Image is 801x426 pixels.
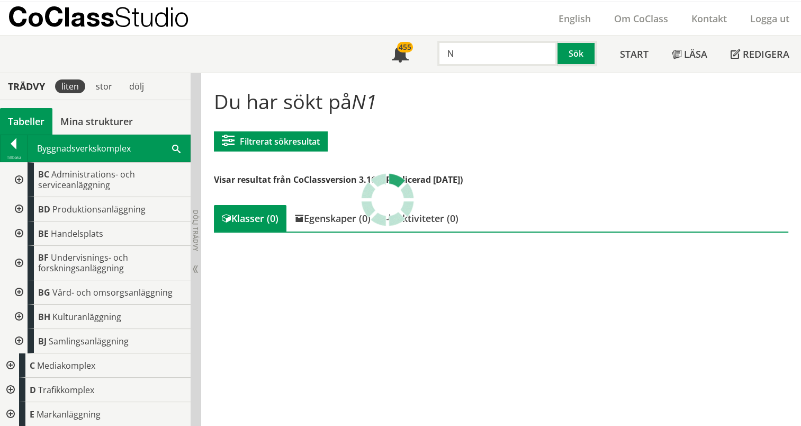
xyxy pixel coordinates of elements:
div: liten [55,79,85,93]
span: BJ [38,335,47,347]
span: Undervisnings- och forskningsanläggning [38,252,128,274]
span: BG [38,287,50,298]
span: (Publicerad [DATE]) [383,174,463,185]
span: BH [38,311,50,323]
a: Om CoClass [602,12,680,25]
button: Filtrerat sökresultat [214,131,328,152]
span: BF [38,252,49,263]
h1: Du har sökt på [214,90,789,113]
a: Start [608,35,660,73]
span: Visar resultat från CoClassversion 3.16.0 [214,174,383,185]
span: Handelsplats [51,228,103,239]
span: Dölj trädvy [191,210,200,251]
span: Vård- och omsorgsanläggning [52,287,173,298]
span: Studio [114,1,189,32]
a: Redigera [719,35,801,73]
div: dölj [123,79,150,93]
span: C [30,360,35,371]
span: Samlingsanläggning [49,335,129,347]
div: 455 [397,42,413,52]
span: Produktionsanläggning [52,203,146,215]
a: English [547,12,602,25]
a: 455 [380,35,420,73]
a: CoClassStudio [8,2,212,35]
span: N1 [352,87,377,115]
div: Tillbaka [1,153,27,162]
span: Start [620,48,649,60]
span: Läsa [684,48,707,60]
div: Trädvy [2,81,51,92]
a: Läsa [660,35,719,73]
span: BE [38,228,49,239]
span: Redigera [743,48,789,60]
div: Klasser (0) [214,205,286,232]
span: Notifikationer [392,47,409,64]
span: Sök i tabellen [172,143,181,154]
a: Logga ut [739,12,801,25]
span: D [30,384,36,396]
button: Sök [557,41,597,66]
div: Egenskaper (0) [286,205,379,232]
a: Mina strukturer [52,108,141,135]
div: Byggnadsverkskomplex [28,135,190,162]
span: Mediakomplex [37,360,95,371]
span: Kulturanläggning [52,311,121,323]
input: Sök [437,41,557,66]
div: Aktiviteter (0) [379,205,466,232]
span: E [30,409,34,420]
p: CoClass [8,11,189,23]
span: BD [38,203,50,215]
span: BC [38,168,49,180]
span: Trafikkomplex [38,384,94,396]
a: Kontakt [680,12,739,25]
span: Markanläggning [37,409,101,420]
img: Laddar [361,173,414,226]
div: stor [89,79,119,93]
span: Administrations- och serviceanläggning [38,168,135,191]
